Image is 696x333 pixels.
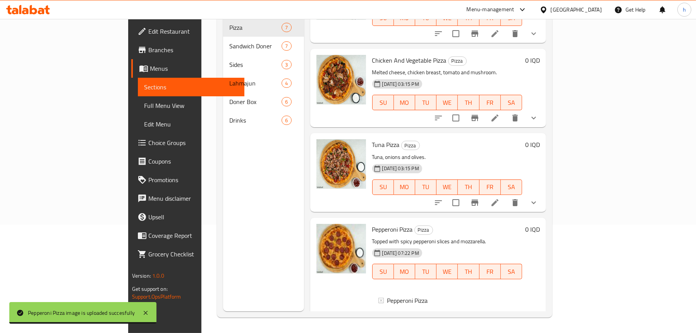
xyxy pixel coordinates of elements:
[131,226,244,245] a: Coverage Report
[148,231,238,240] span: Coverage Report
[229,23,282,32] span: Pizza
[466,109,484,127] button: Branch-specific-item
[148,212,238,222] span: Upsell
[397,97,412,108] span: MO
[394,179,415,195] button: MO
[504,12,519,24] span: SA
[376,12,391,24] span: SU
[223,55,304,74] div: Sides3
[282,98,291,106] span: 6
[397,181,412,193] span: MO
[223,74,304,92] div: Lahmajun4
[282,116,291,125] div: items
[418,181,433,193] span: TU
[429,24,448,43] button: sort-choices
[483,97,498,108] span: FR
[524,193,543,212] button: show more
[458,179,479,195] button: TH
[479,179,501,195] button: FR
[506,109,524,127] button: delete
[490,113,500,123] a: Edit menu item
[683,5,686,14] span: h
[372,237,522,246] p: Topped with spicy pepperoni slices and mozzarella.
[282,23,291,32] div: items
[150,64,238,73] span: Menus
[415,179,437,195] button: TU
[418,266,433,277] span: TU
[229,60,282,69] div: Sides
[229,116,282,125] span: Drinks
[148,157,238,166] span: Coupons
[506,309,524,327] button: delete
[458,95,479,110] button: TH
[152,271,164,281] span: 1.0.0
[282,61,291,68] span: 3
[282,41,291,51] div: items
[229,97,282,106] div: Doner Box
[448,110,464,126] span: Select to update
[448,26,464,42] span: Select to update
[466,24,484,43] button: Branch-specific-item
[440,97,455,108] span: WE
[504,266,519,277] span: SA
[429,109,448,127] button: sort-choices
[524,109,543,127] button: show more
[131,41,244,59] a: Branches
[440,266,455,277] span: WE
[440,12,455,24] span: WE
[148,138,238,147] span: Choice Groups
[504,181,519,193] span: SA
[144,82,238,92] span: Sections
[448,56,467,66] div: Pizza
[282,97,291,106] div: items
[418,12,433,24] span: TU
[138,96,244,115] a: Full Menu View
[529,198,538,207] svg: Show Choices
[437,179,458,195] button: WE
[132,271,151,281] span: Version:
[525,224,540,235] h6: 0 IQD
[524,309,543,327] button: show more
[490,198,500,207] a: Edit menu item
[316,224,366,273] img: Pepperoni Pizza
[229,79,282,88] span: Lahmajun
[282,117,291,124] span: 6
[429,309,448,327] button: sort-choices
[448,195,464,211] span: Select to update
[223,92,304,111] div: Doner Box6
[551,5,602,14] div: [GEOGRAPHIC_DATA]
[229,41,282,51] span: Sandwich Doner
[506,24,524,43] button: delete
[379,80,422,88] span: [DATE] 03:15 PM
[316,55,366,104] img: Chicken And Vegetable Pizza
[316,139,366,189] img: Tuna Pizza
[402,141,419,150] span: Pizza
[131,208,244,226] a: Upsell
[28,309,135,317] div: Pepperoni Pizza image is uploaded succesfully
[524,24,543,43] button: show more
[282,43,291,50] span: 7
[282,80,291,87] span: 4
[418,97,433,108] span: TU
[461,266,476,277] span: TH
[458,264,479,279] button: TH
[372,179,394,195] button: SU
[529,113,538,123] svg: Show Choices
[223,15,304,133] nav: Menu sections
[461,12,476,24] span: TH
[282,60,291,69] div: items
[131,152,244,171] a: Coupons
[138,78,244,96] a: Sections
[376,266,391,277] span: SU
[429,193,448,212] button: sort-choices
[529,29,538,38] svg: Show Choices
[148,175,238,184] span: Promotions
[467,5,514,14] div: Menu-management
[440,181,455,193] span: WE
[372,55,447,66] span: Chicken And Vegetable Pizza
[131,133,244,152] a: Choice Groups
[479,95,501,110] button: FR
[148,194,238,203] span: Menu disclaimer
[437,264,458,279] button: WE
